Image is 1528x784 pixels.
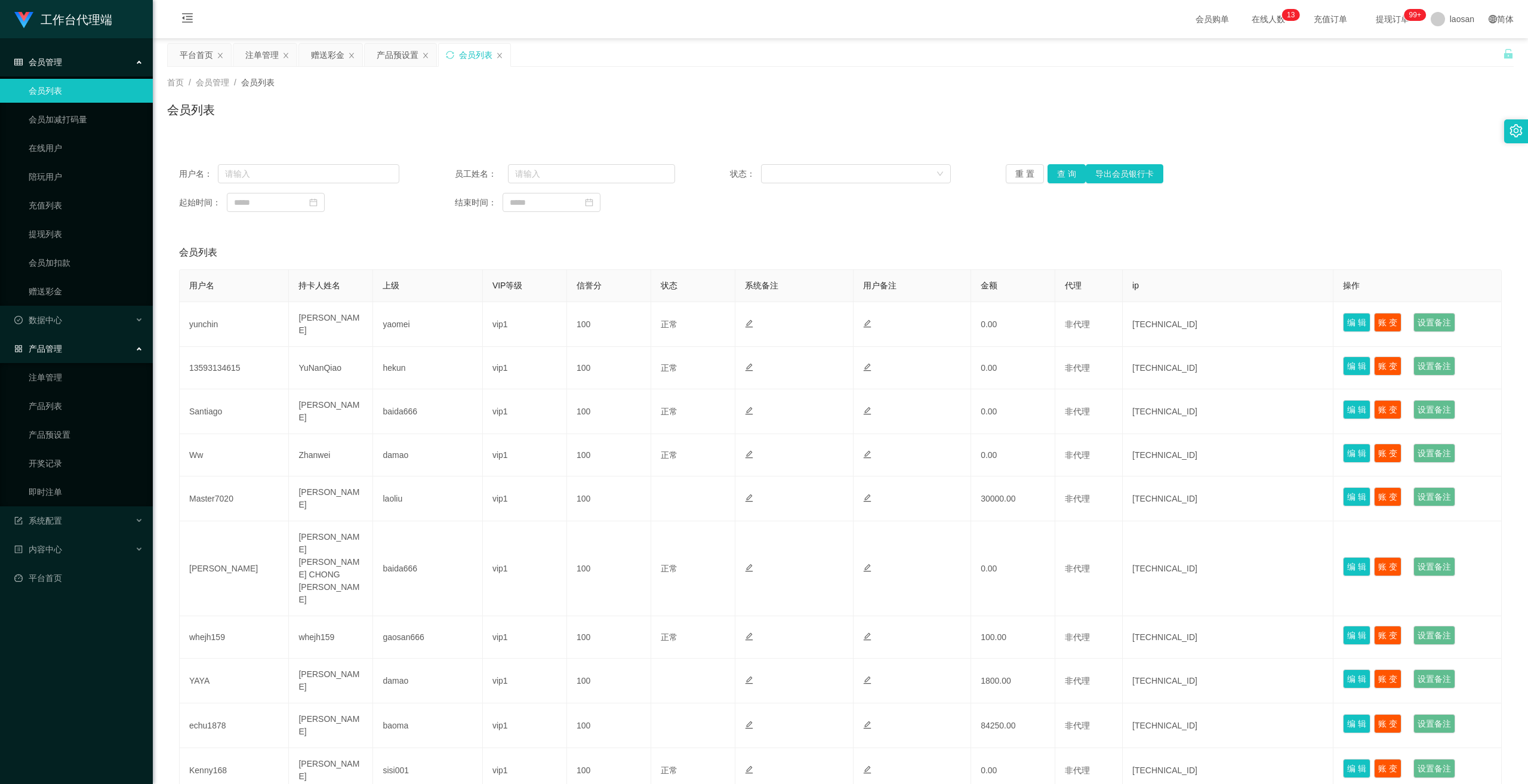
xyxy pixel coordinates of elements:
[29,193,143,217] a: 充值列表
[29,480,143,504] a: 即时注单
[29,365,143,389] a: 注单管理
[1246,15,1291,23] span: 在线人数
[577,281,602,290] span: 信誉分
[245,44,279,66] div: 注单管理
[167,101,215,119] h1: 会员列表
[179,196,227,209] span: 起始时间：
[1123,521,1333,616] td: [TECHNICAL_ID]
[745,721,753,729] i: 图标: edit
[567,659,651,703] td: 100
[1123,389,1333,434] td: [TECHNICAL_ID]
[14,345,23,353] i: 图标: appstore-o
[1374,714,1401,733] button: 账 变
[661,319,677,329] span: 正常
[1374,444,1401,463] button: 账 变
[1343,487,1370,506] button: 编 辑
[492,281,523,290] span: VIP等级
[289,476,373,521] td: [PERSON_NAME]
[455,196,503,209] span: 结束时间：
[29,79,143,103] a: 会员列表
[661,407,677,416] span: 正常
[1370,15,1415,23] span: 提现订单
[180,659,289,703] td: YAYA
[483,616,567,659] td: vip1
[14,344,62,353] span: 产品管理
[745,450,753,459] i: 图标: edit
[459,44,492,66] div: 会员列表
[14,516,62,525] span: 系统配置
[1065,765,1090,775] span: 非代理
[1123,347,1333,389] td: [TECHNICAL_ID]
[745,632,753,641] i: 图标: edit
[483,302,567,347] td: vip1
[14,516,23,525] i: 图标: form
[483,476,567,521] td: vip1
[745,494,753,502] i: 图标: edit
[29,251,143,275] a: 会员加扣款
[1065,494,1090,503] span: 非代理
[1374,487,1401,506] button: 账 变
[241,78,275,87] span: 会员列表
[745,281,778,290] span: 系统备注
[661,564,677,573] span: 正常
[1489,15,1497,23] i: 图标: global
[383,281,399,290] span: 上级
[483,703,567,748] td: vip1
[1343,356,1370,376] button: 编 辑
[179,168,218,180] span: 用户名：
[745,676,753,684] i: 图标: edit
[567,521,651,616] td: 100
[14,316,23,324] i: 图标: check-circle-o
[483,389,567,434] td: vip1
[14,57,62,67] span: 会员管理
[981,281,997,290] span: 金额
[1048,164,1086,183] button: 查 询
[1065,407,1090,416] span: 非代理
[1343,281,1360,290] span: 操作
[863,676,871,684] i: 图标: edit
[373,347,482,389] td: hekun
[29,394,143,418] a: 产品列表
[373,302,482,347] td: yaomei
[661,450,677,460] span: 正常
[1413,759,1455,778] button: 设置备注
[14,566,143,590] a: 图标: dashboard平台首页
[1374,626,1401,645] button: 账 变
[971,476,1055,521] td: 30000.00
[1132,281,1139,290] span: ip
[483,347,567,389] td: vip1
[180,389,289,434] td: Santiago
[496,52,503,59] i: 图标: close
[1343,400,1370,419] button: 编 辑
[196,78,229,87] span: 会员管理
[567,389,651,434] td: 100
[1509,124,1523,137] i: 图标: setting
[29,222,143,246] a: 提现列表
[1374,669,1401,688] button: 账 变
[936,170,944,179] i: 图标: down
[730,168,761,180] span: 状态：
[1065,363,1090,373] span: 非代理
[289,703,373,748] td: [PERSON_NAME]
[971,434,1055,476] td: 0.00
[1374,313,1401,332] button: 账 变
[1374,400,1401,419] button: 账 变
[585,198,593,207] i: 图标: calendar
[1065,721,1090,730] span: 非代理
[289,389,373,434] td: [PERSON_NAME]
[971,703,1055,748] td: 84250.00
[863,721,871,729] i: 图标: edit
[179,245,217,260] span: 会员列表
[373,616,482,659] td: gaosan666
[289,347,373,389] td: YuNanQiao
[863,281,897,290] span: 用户备注
[863,494,871,502] i: 图标: edit
[311,44,344,66] div: 赠送彩金
[189,78,191,87] span: /
[289,659,373,703] td: [PERSON_NAME]
[1006,164,1044,183] button: 重 置
[348,52,355,59] i: 图标: close
[567,302,651,347] td: 100
[377,44,418,66] div: 产品预设置
[289,302,373,347] td: [PERSON_NAME]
